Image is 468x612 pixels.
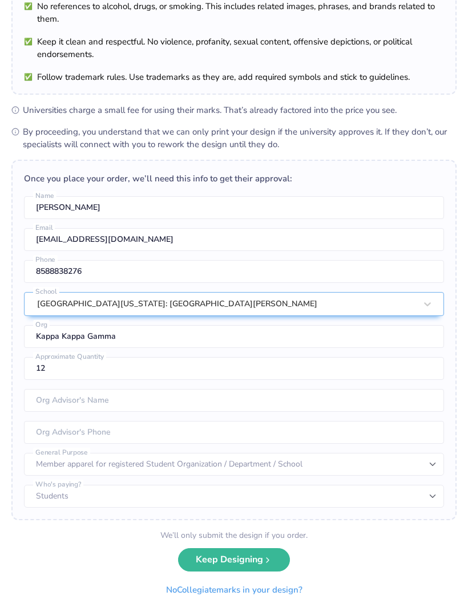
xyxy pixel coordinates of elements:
[24,196,444,219] input: Name
[24,389,444,412] input: Org Advisor's Name
[24,260,444,283] input: Phone
[23,104,457,116] span: Universities charge a small fee for using their marks. That’s already factored into the price you...
[156,578,312,602] button: NoCollegiatemarks in your design?
[24,421,444,444] input: Org Advisor's Phone
[24,325,444,348] input: Org
[24,228,444,251] input: Email
[24,357,444,380] input: Approximate Quantity
[23,125,457,151] span: By proceeding, you understand that we can only print your design if the university approves it. I...
[24,71,444,83] li: Follow trademark rules. Use trademarks as they are, add required symbols and stick to guidelines.
[178,548,290,572] button: Keep Designing
[24,35,444,60] li: Keep it clean and respectful. No violence, profanity, sexual content, offensive depictions, or po...
[24,172,444,185] div: Once you place your order, we’ll need this info to get their approval:
[160,529,308,541] div: We’ll only submit the design if you order.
